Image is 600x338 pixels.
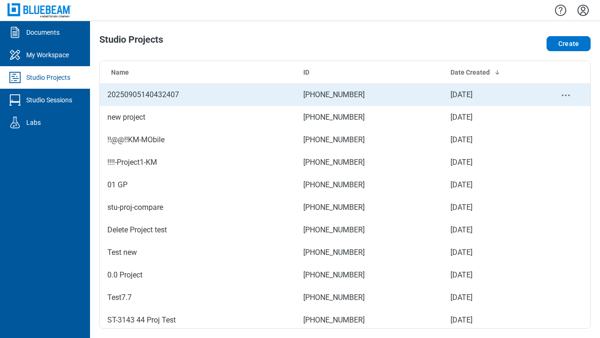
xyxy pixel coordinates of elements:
[450,68,533,77] div: Date Created
[443,309,541,331] td: [DATE]
[443,84,541,106] td: [DATE]
[100,196,296,219] td: stu-proj-compare
[100,106,296,129] td: new project
[296,84,443,106] td: [PHONE_NUMBER]
[296,219,443,241] td: [PHONE_NUMBER]
[296,106,443,129] td: [PHONE_NUMBER]
[296,129,443,151] td: [PHONE_NUMBER]
[443,106,541,129] td: [DATE]
[7,92,22,108] svg: Studio Sessions
[7,115,22,130] svg: Labs
[26,95,72,105] div: Studio Sessions
[100,309,296,331] td: ST-3143 44 Proj Test
[26,118,41,127] div: Labs
[296,174,443,196] td: [PHONE_NUMBER]
[99,34,163,49] h1: Studio Projects
[443,286,541,309] td: [DATE]
[111,68,288,77] div: Name
[7,70,22,85] svg: Studio Projects
[100,219,296,241] td: Delete Project test
[303,68,435,77] div: ID
[443,174,541,196] td: [DATE]
[296,196,443,219] td: [PHONE_NUMBER]
[443,219,541,241] td: [DATE]
[100,84,296,106] td: 20250905140432407
[547,36,591,51] button: Create
[26,50,69,60] div: My Workspace
[443,241,541,264] td: [DATE]
[443,264,541,286] td: [DATE]
[100,241,296,264] td: Test new
[100,264,296,286] td: 0.0 Project
[7,3,71,17] img: Bluebeam, Inc.
[26,28,60,37] div: Documents
[443,196,541,219] td: [DATE]
[296,241,443,264] td: [PHONE_NUMBER]
[576,2,591,18] button: Settings
[7,25,22,40] svg: Documents
[296,286,443,309] td: [PHONE_NUMBER]
[296,264,443,286] td: [PHONE_NUMBER]
[443,151,541,174] td: [DATE]
[7,47,22,62] svg: My Workspace
[296,151,443,174] td: [PHONE_NUMBER]
[100,151,296,174] td: !!!!-Project1-KM
[100,174,296,196] td: 01 GP
[100,129,296,151] td: !!@@!!KM-MObile
[26,73,70,82] div: Studio Projects
[296,309,443,331] td: [PHONE_NUMBER]
[560,90,571,101] button: project-actions-menu
[443,129,541,151] td: [DATE]
[100,286,296,309] td: Test7.7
